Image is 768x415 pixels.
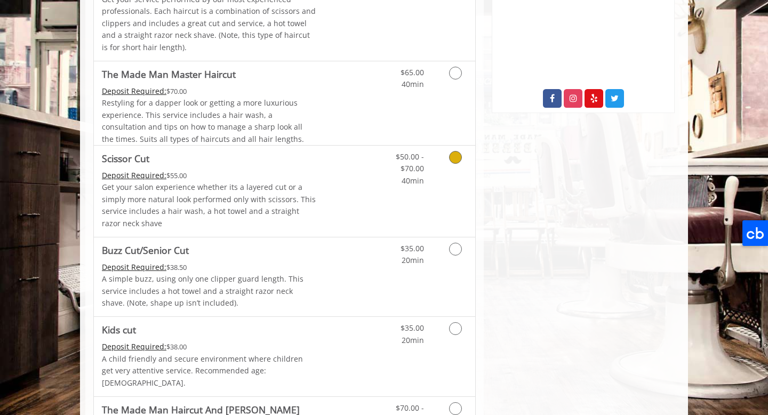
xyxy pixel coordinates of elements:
span: This service needs some Advance to be paid before we block your appointment [102,170,166,180]
b: The Made Man Master Haircut [102,67,236,82]
div: $38.00 [102,341,316,353]
span: This service needs some Advance to be paid before we block your appointment [102,86,166,96]
p: Get your salon experience whether its a layered cut or a simply more natural look performed only ... [102,181,316,229]
div: $38.50 [102,261,316,273]
span: 20min [402,255,424,265]
p: A child friendly and secure environment where children get very attentive service. Recommended ag... [102,353,316,389]
span: 40min [402,79,424,89]
span: This service needs some Advance to be paid before we block your appointment [102,262,166,272]
span: $50.00 - $70.00 [396,151,424,173]
p: A simple buzz, using only one clipper guard length. This service includes a hot towel and a strai... [102,273,316,309]
span: 40min [402,175,424,186]
div: $70.00 [102,85,316,97]
span: 20min [402,335,424,345]
span: $65.00 [401,67,424,77]
span: $35.00 [401,323,424,333]
b: Scissor Cut [102,151,149,166]
span: This service needs some Advance to be paid before we block your appointment [102,341,166,352]
span: $35.00 [401,243,424,253]
b: Buzz Cut/Senior Cut [102,243,189,258]
div: $55.00 [102,170,316,181]
span: Restyling for a dapper look or getting a more luxurious experience. This service includes a hair ... [102,98,304,143]
b: Kids cut [102,322,136,337]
